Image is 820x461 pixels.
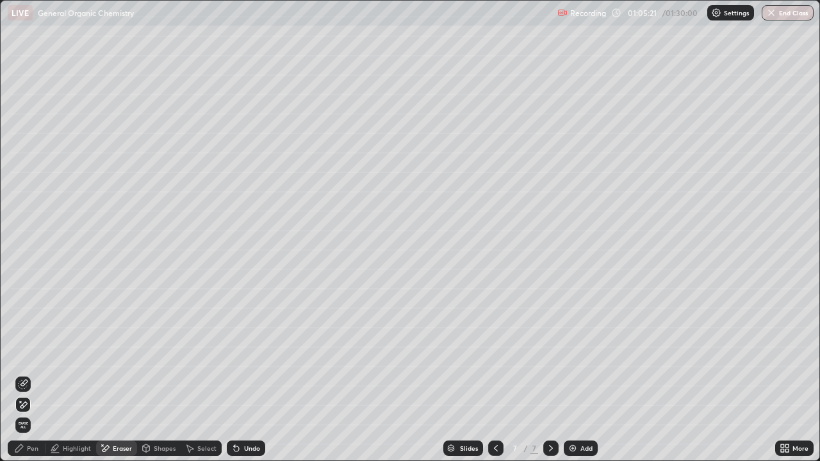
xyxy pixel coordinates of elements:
p: LIVE [12,8,29,18]
div: Shapes [154,445,176,451]
p: Recording [570,8,606,18]
div: Pen [27,445,38,451]
p: General Organic Chemistry [38,8,134,18]
p: Settings [724,10,749,16]
span: Erase all [16,421,30,429]
img: end-class-cross [766,8,776,18]
div: Highlight [63,445,91,451]
div: More [792,445,808,451]
img: recording.375f2c34.svg [557,8,568,18]
button: End Class [762,5,814,20]
div: Add [580,445,593,451]
div: Slides [460,445,478,451]
div: Select [197,445,217,451]
div: 7 [530,442,538,454]
div: 7 [509,444,521,452]
img: class-settings-icons [711,8,721,18]
div: Eraser [113,445,132,451]
div: / [524,444,528,452]
div: Undo [244,445,260,451]
img: add-slide-button [568,443,578,453]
